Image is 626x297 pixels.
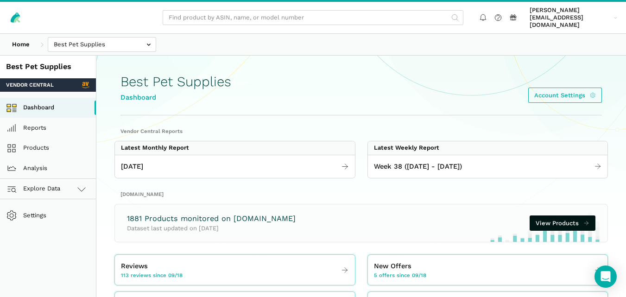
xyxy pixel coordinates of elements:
[127,224,296,233] p: Dataset last updated on [DATE]
[6,81,54,88] span: Vendor Central
[121,161,143,172] span: [DATE]
[374,144,439,152] div: Latest Weekly Report
[530,6,611,29] span: [PERSON_NAME][EMAIL_ADDRESS][DOMAIN_NAME]
[120,92,231,103] div: Dashboard
[115,258,355,282] a: Reviews 113 reviews since 09/18
[527,5,620,31] a: [PERSON_NAME][EMAIL_ADDRESS][DOMAIN_NAME]
[121,261,148,272] span: Reviews
[120,127,602,135] h2: Vendor Central Reports
[115,158,355,175] a: [DATE]
[368,258,608,282] a: New Offers 5 offers since 09/18
[374,161,462,172] span: Week 38 ([DATE] - [DATE])
[48,37,156,52] input: Best Pet Supplies
[594,265,617,288] div: Open Intercom Messenger
[120,190,602,198] h2: [DOMAIN_NAME]
[127,214,296,224] h3: 1881 Products monitored on [DOMAIN_NAME]
[374,261,411,272] span: New Offers
[120,74,231,89] h1: Best Pet Supplies
[536,219,579,228] span: View Products
[121,144,189,152] div: Latest Monthly Report
[163,10,463,25] input: Find product by ASIN, name, or model number
[6,37,36,52] a: Home
[6,62,90,72] div: Best Pet Supplies
[368,158,608,175] a: Week 38 ([DATE] - [DATE])
[528,88,602,103] a: Account Settings
[9,183,61,195] span: Explore Data
[530,215,595,231] a: View Products
[374,272,426,279] span: 5 offers since 09/18
[121,272,183,279] span: 113 reviews since 09/18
